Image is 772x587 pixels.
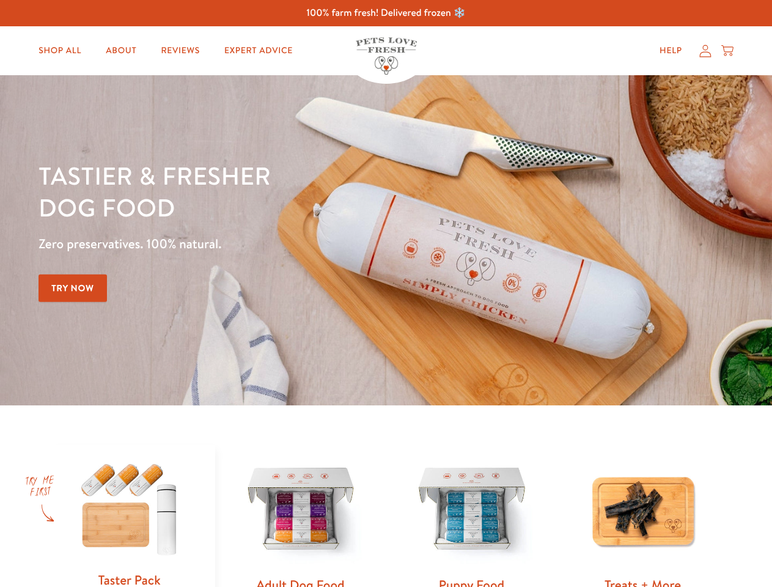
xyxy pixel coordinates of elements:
a: About [96,39,146,63]
a: Reviews [151,39,209,63]
a: Try Now [39,275,107,302]
a: Shop All [29,39,91,63]
h1: Tastier & fresher dog food [39,160,502,223]
a: Help [650,39,692,63]
a: Expert Advice [215,39,303,63]
img: Pets Love Fresh [356,37,417,75]
p: Zero preservatives. 100% natural. [39,233,502,255]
